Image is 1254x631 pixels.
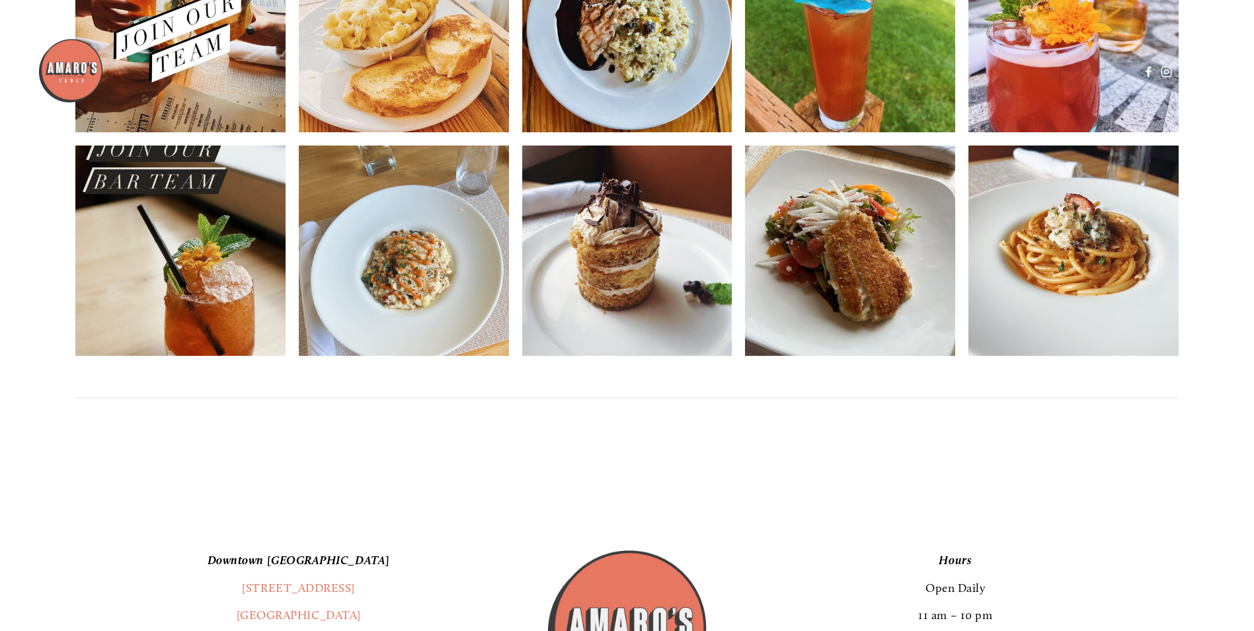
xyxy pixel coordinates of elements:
[208,553,390,568] em: Downtown [GEOGRAPHIC_DATA]
[242,581,355,595] a: [STREET_ADDRESS]
[745,120,955,383] img: This light and bright prickly pear and grapefruit salad is another dish we&rsquo;re featuring for...
[75,120,286,383] img: We&rsquo;re looking to add to our teams! Must have previous bartending experience, positivity and...
[732,547,1179,629] p: Open Daily 11 am – 10 pm
[38,38,104,104] img: Amaro's Table
[522,120,732,383] img: We made this tiramisu with Plantation 5 Yr rum and Foro Amaro, just for you 🧡
[237,608,361,622] a: [GEOGRAPHIC_DATA]
[939,553,972,568] em: Hours
[968,120,1179,383] img: We&rsquo;re head over heels for this weekend special! Bucatini with a lobster brandy cream sauce,...
[299,120,509,383] img: Each weekend our chefs like to switch up the risotto and have a little fun. Today in Hazel Dell w...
